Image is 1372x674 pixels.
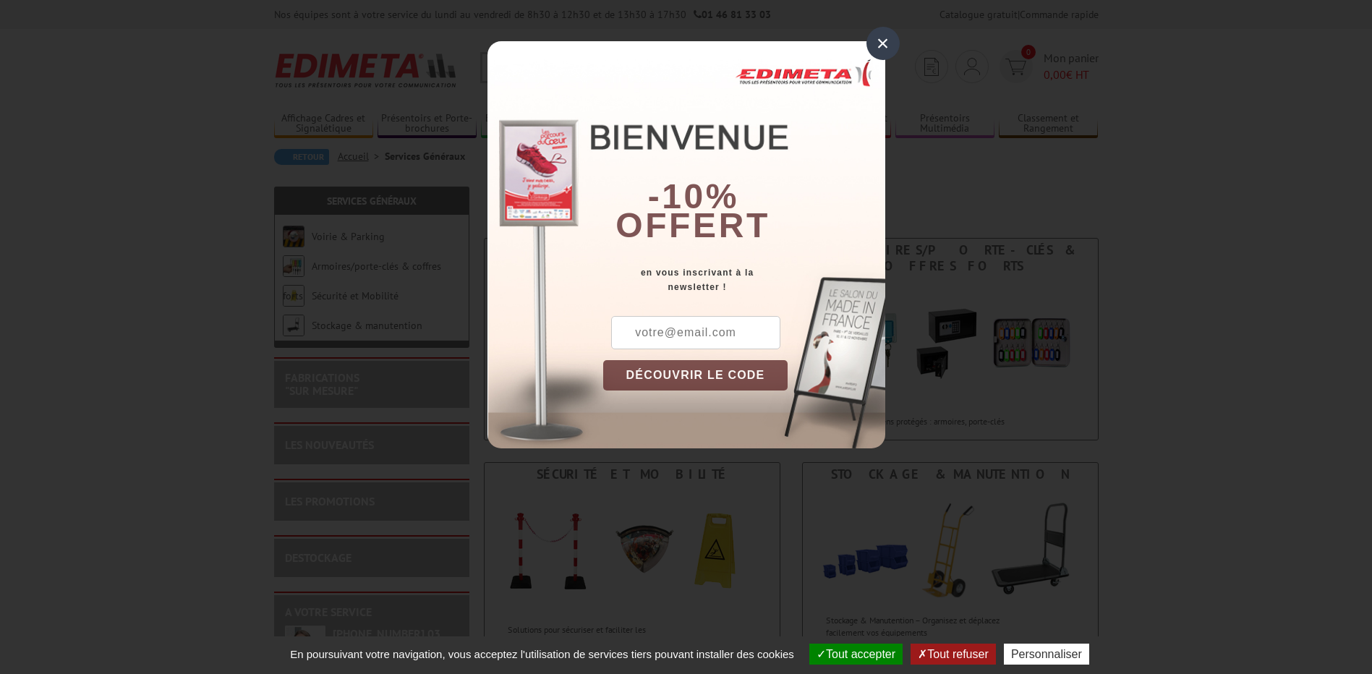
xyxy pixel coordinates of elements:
[866,27,900,60] div: ×
[603,265,885,294] div: en vous inscrivant à la newsletter !
[809,644,903,665] button: Tout accepter
[1004,644,1089,665] button: Personnaliser (fenêtre modale)
[648,177,739,216] b: -10%
[615,206,770,244] font: offert
[611,316,780,349] input: votre@email.com
[911,644,995,665] button: Tout refuser
[283,648,801,660] span: En poursuivant votre navigation, vous acceptez l'utilisation de services tiers pouvant installer ...
[603,360,788,391] button: DÉCOUVRIR LE CODE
